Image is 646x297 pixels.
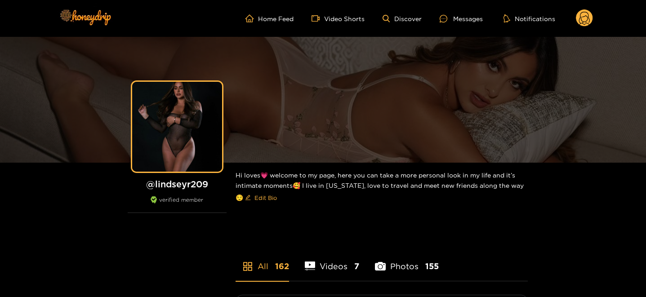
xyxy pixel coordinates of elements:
li: All [236,240,289,281]
span: video-camera [312,14,324,22]
a: Discover [383,15,422,22]
span: Edit Bio [254,193,277,202]
button: Notifications [501,14,558,23]
div: verified member [128,196,227,213]
a: Home Feed [245,14,294,22]
span: appstore [242,261,253,272]
span: 7 [354,261,359,272]
h1: @ lindseyr209 [128,178,227,190]
span: 155 [425,261,439,272]
span: home [245,14,258,22]
li: Photos [375,240,439,281]
a: Video Shorts [312,14,365,22]
span: 162 [275,261,289,272]
button: editEdit Bio [243,191,279,205]
div: Hi loves💗 welcome to my page, here you can take a more personal look in my life and it’s intimate... [236,163,528,212]
span: edit [245,195,251,201]
li: Videos [305,240,360,281]
div: Messages [440,13,483,24]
